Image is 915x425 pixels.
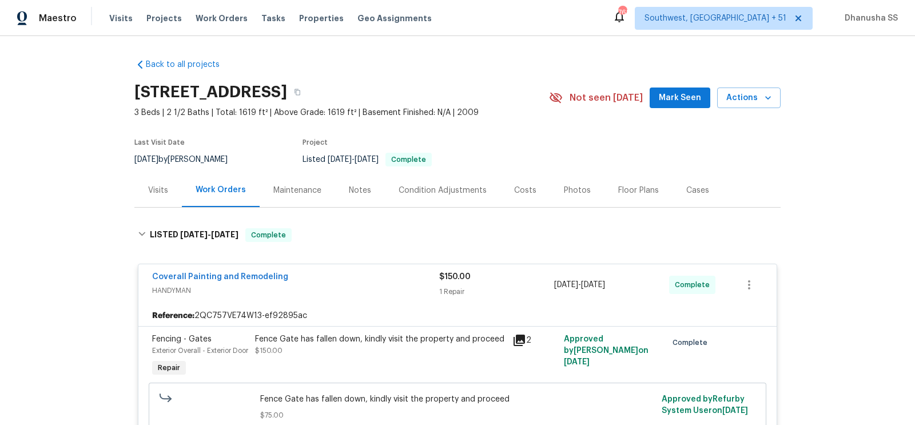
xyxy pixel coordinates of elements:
span: Complete [675,279,714,291]
h6: LISTED [150,228,238,242]
span: Exterior Overall - Exterior Door [152,347,248,354]
span: Fence Gate has fallen down, kindly visit the property and proceed [260,394,655,405]
span: [DATE] [211,231,238,239]
b: Reference: [152,310,194,321]
span: 3 Beds | 2 1/2 Baths | Total: 1619 ft² | Above Grade: 1619 ft² | Basement Finished: N/A | 2009 [134,107,549,118]
span: [DATE] [564,358,590,366]
span: [DATE] [554,281,578,289]
span: Not seen [DATE] [570,92,643,104]
span: - [554,279,605,291]
div: Maintenance [273,185,321,196]
div: Condition Adjustments [399,185,487,196]
span: Complete [673,337,712,348]
div: Work Orders [196,184,246,196]
span: Maestro [39,13,77,24]
div: 2 [512,333,557,347]
div: Fence Gate has fallen down, kindly visit the property and proceed [255,333,506,345]
span: [DATE] [355,156,379,164]
span: Actions [726,91,771,105]
span: Mark Seen [659,91,701,105]
div: Costs [514,185,536,196]
div: 768 [618,7,626,18]
span: - [328,156,379,164]
div: Notes [349,185,371,196]
button: Actions [717,88,781,109]
span: Tasks [261,14,285,22]
div: Visits [148,185,168,196]
div: Cases [686,185,709,196]
span: Southwest, [GEOGRAPHIC_DATA] + 51 [645,13,786,24]
span: Project [303,139,328,146]
div: LISTED [DATE]-[DATE]Complete [134,217,781,253]
span: Visits [109,13,133,24]
button: Mark Seen [650,88,710,109]
div: Photos [564,185,591,196]
span: Approved by Refurby System User on [662,395,748,415]
a: Back to all projects [134,59,244,70]
span: HANDYMAN [152,285,439,296]
span: $150.00 [439,273,471,281]
span: Projects [146,13,182,24]
div: Floor Plans [618,185,659,196]
span: - [180,231,238,239]
span: Properties [299,13,344,24]
span: Approved by [PERSON_NAME] on [564,335,649,366]
div: by [PERSON_NAME] [134,153,241,166]
span: Work Orders [196,13,248,24]
button: Copy Address [287,82,308,102]
div: 2QC757VE74W13-ef92895ac [138,305,777,326]
span: Complete [387,156,431,163]
span: $75.00 [260,410,655,421]
h2: [STREET_ADDRESS] [134,86,287,98]
span: Repair [153,362,185,374]
span: [DATE] [581,281,605,289]
span: [DATE] [328,156,352,164]
span: $150.00 [255,347,283,354]
span: Dhanusha SS [840,13,898,24]
span: [DATE] [722,407,748,415]
span: Complete [246,229,291,241]
a: Coverall Painting and Remodeling [152,273,288,281]
span: Last Visit Date [134,139,185,146]
span: Fencing - Gates [152,335,212,343]
span: Geo Assignments [357,13,432,24]
span: [DATE] [180,231,208,239]
div: 1 Repair [439,286,554,297]
span: Listed [303,156,432,164]
span: [DATE] [134,156,158,164]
